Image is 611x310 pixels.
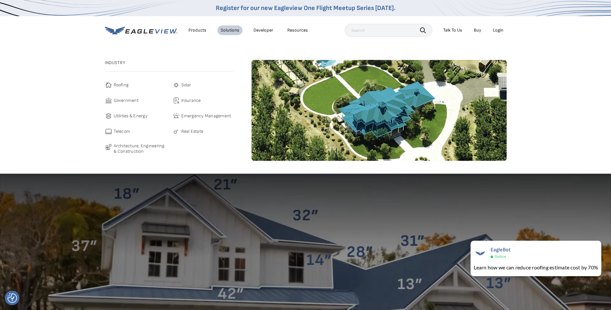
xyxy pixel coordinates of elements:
a: Utilities & Energy [105,112,166,120]
div: Login [493,27,503,33]
img: insurance-icon.svg [172,97,180,104]
input: Search [345,24,432,37]
span: Online [495,254,506,259]
span: Emergency Management [181,112,231,120]
a: Roofing [105,81,166,89]
h3: Industry [105,60,234,66]
a: Emergency Management [172,112,234,120]
img: government-icon.svg [105,97,112,104]
img: roofing-icon.svg [105,81,112,89]
span: Government [114,97,138,104]
a: Register for our new Eagleview One Flight Meetup Series [DATE]. [216,4,396,12]
img: solar-icon.svg [172,81,180,89]
a: Architecture, Engineering & Construction [105,143,166,154]
span: EagleBot [491,247,511,253]
a: Solar [172,81,234,89]
span: Roofing [114,81,129,89]
img: telecom-icon.svg [105,128,112,135]
span: Utilities & Energy [114,112,148,120]
a: Developer [253,27,273,33]
a: Telecom [105,128,166,135]
div: Learn how we can reduce roofing estimate cost by 70% [474,264,598,271]
span: Architecture, Engineering & Construction [114,143,166,154]
img: utilities-icon.svg [105,112,112,120]
img: emergency-icon.svg [172,112,180,120]
span: Real Estate [181,128,204,135]
span: Telecom [114,128,130,135]
img: EagleBot [474,247,487,260]
div: Products [188,27,206,33]
div: Resources [287,27,308,33]
img: roofing-image-1.webp [252,60,507,161]
img: real-estate-icon.svg [172,128,180,135]
a: Government [105,97,166,104]
div: Solutions [221,27,239,33]
div: Talk To Us [443,27,462,33]
img: Revisit consent button [7,293,17,303]
img: architecture-icon.svg [105,143,112,151]
button: Consent Preferences [7,293,17,303]
a: Buy [474,27,481,33]
span: Insurance [181,97,201,104]
span: Solar [181,81,191,89]
a: Insurance [172,97,234,104]
a: Real Estate [172,128,234,135]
